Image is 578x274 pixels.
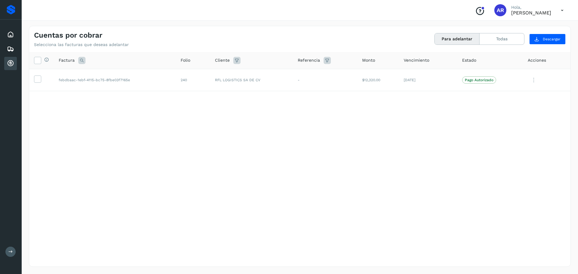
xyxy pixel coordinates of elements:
div: Embarques [4,42,17,56]
span: Folio [181,57,190,63]
td: $12,320.00 [357,69,399,91]
p: Hola, [511,5,551,10]
span: Estado [462,57,476,63]
button: Para adelantar [435,33,480,45]
p: Pago Autorizado [465,78,493,82]
div: Inicio [4,28,17,41]
span: Referencia [298,57,320,63]
span: Descargar [543,36,561,42]
button: Descargar [529,34,566,45]
span: Monto [362,57,375,63]
span: Cliente [215,57,230,63]
td: febdbaac-1ebf-4115-bc75-8fbe03f7165e [54,69,176,91]
p: Selecciona las facturas que deseas adelantar [34,42,129,47]
h4: Cuentas por cobrar [34,31,102,40]
span: Factura [59,57,75,63]
span: Acciones [528,57,546,63]
span: Vencimiento [404,57,429,63]
div: Cuentas por cobrar [4,57,17,70]
td: 240 [176,69,210,91]
p: ARMANDO RAMIREZ VAZQUEZ [511,10,551,16]
button: Todas [480,33,524,45]
td: RFL LOGISTICS SA DE CV [210,69,293,91]
td: [DATE] [399,69,457,91]
td: - [293,69,357,91]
